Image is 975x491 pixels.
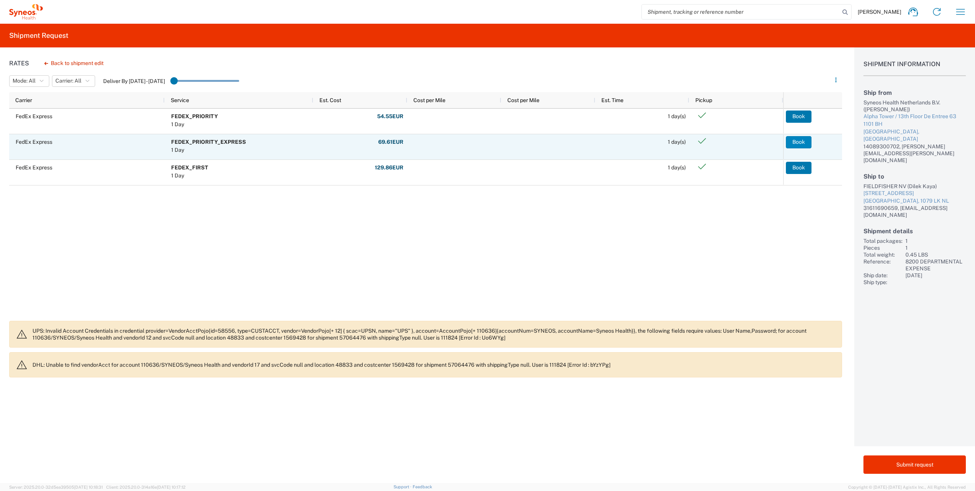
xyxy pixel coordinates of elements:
[413,484,432,489] a: Feedback
[32,361,836,368] p: DHL: Unable to find vendorAcct for account 110636/SYNEOS/Syneos Health and vendorId 17 and svcCod...
[74,485,103,489] span: [DATE] 10:18:31
[16,164,52,171] span: FedEx Express
[863,258,902,272] div: Reference:
[9,485,103,489] span: Server: 2025.20.0-32d5ea39505
[171,146,246,154] div: 1 Day
[157,485,186,489] span: [DATE] 10:17:12
[375,164,403,171] strong: 129.86 EUR
[374,162,404,174] button: 129.86EUR
[378,138,403,146] strong: 69.61 EUR
[171,113,218,119] b: FEDEX_PRIORITY
[863,173,966,180] h2: Ship to
[863,190,966,197] div: [STREET_ADDRESS]
[171,164,208,171] b: FEDEX_FIRST
[103,78,165,85] label: Deliver By [DATE] - [DATE]
[378,136,404,148] button: 69.61EUR
[786,162,811,174] button: Book
[16,113,52,119] span: FedEx Express
[377,113,403,120] strong: 54.55 EUR
[863,228,966,235] h2: Shipment details
[863,244,902,251] div: Pieces
[905,251,966,258] div: 0.45 LBS
[695,97,712,103] span: Pickup
[863,183,966,190] div: FIELDFISHER NV (Dilek Kaya)
[642,5,840,19] input: Shipment, tracking or reference number
[786,111,811,123] button: Book
[668,139,686,145] span: 1 day(s)
[863,128,966,143] div: [GEOGRAPHIC_DATA], [GEOGRAPHIC_DATA]
[377,111,404,123] button: 54.55EUR
[413,97,445,103] span: Cost per Mile
[863,99,966,113] div: Syneos Health Netherlands B.V. ([PERSON_NAME])
[32,327,836,341] p: UPS: Invalid Account Credentials in credential provider=VendorAcctPojo{id=58556, type=CUSTACCT, v...
[507,97,539,103] span: Cost per Mile
[848,484,966,491] span: Copyright © [DATE]-[DATE] Agistix Inc., All Rights Reserved
[863,455,966,474] button: Submit request
[171,120,218,128] div: 1 Day
[601,97,624,103] span: Est. Time
[863,205,966,218] div: 31611690659, [EMAIL_ADDRESS][DOMAIN_NAME]
[858,8,901,15] span: [PERSON_NAME]
[905,244,966,251] div: 1
[863,197,966,205] div: [GEOGRAPHIC_DATA], 1079 LK NL
[319,97,341,103] span: Est. Cost
[171,172,208,180] div: 1 Day
[863,190,966,205] a: [STREET_ADDRESS][GEOGRAPHIC_DATA], 1079 LK NL
[38,57,110,70] button: Back to shipment edit
[863,143,966,164] div: 14089300702, [PERSON_NAME][EMAIL_ADDRESS][PERSON_NAME][DOMAIN_NAME]
[863,279,902,286] div: Ship type:
[668,164,686,171] span: 1 day(s)
[863,89,966,96] h2: Ship from
[52,75,95,87] button: Carrier: All
[905,272,966,279] div: [DATE]
[786,136,811,148] button: Book
[905,237,966,244] div: 1
[863,237,902,244] div: Total packages:
[394,484,413,489] a: Support
[863,60,966,76] h1: Shipment Information
[171,139,246,145] b: FEDEX_PRIORITY_EXPRESS
[9,60,29,67] h1: Rates
[106,485,186,489] span: Client: 2025.20.0-314a16e
[9,75,49,87] button: Mode: All
[171,97,189,103] span: Service
[55,77,81,85] span: Carrier: All
[15,97,32,103] span: Carrier
[863,272,902,279] div: Ship date:
[863,113,966,143] a: Alpha Tower / 13th Floor De Entree 63 1101 BH[GEOGRAPHIC_DATA], [GEOGRAPHIC_DATA]
[863,251,902,258] div: Total weight:
[13,77,36,85] span: Mode: All
[905,258,966,272] div: 8200 DEPARTMENTAL EXPENSE
[668,113,686,119] span: 1 day(s)
[9,31,68,40] h2: Shipment Request
[16,139,52,145] span: FedEx Express
[863,113,966,128] div: Alpha Tower / 13th Floor De Entree 63 1101 BH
